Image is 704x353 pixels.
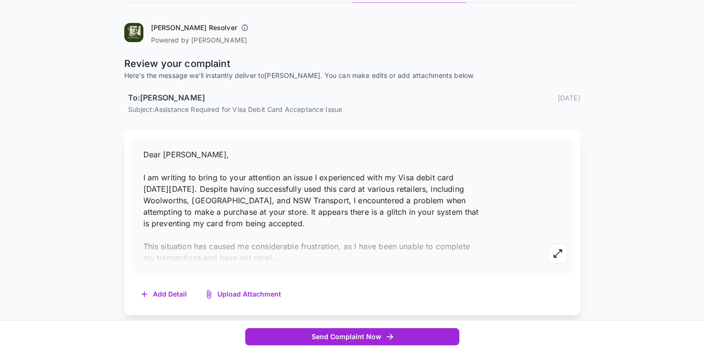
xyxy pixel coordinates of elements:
[151,35,252,45] p: Powered by [PERSON_NAME]
[124,71,580,80] p: Here's the message we'll instantly deliver to [PERSON_NAME] . You can make edits or add attachmen...
[128,104,580,114] p: Subject: Assistance Required for Visa Debit Card Acceptance Issue
[196,285,291,304] button: Upload Attachment
[272,253,279,263] span: ...
[124,23,143,42] img: Dan Murphy's
[151,23,237,33] h6: [PERSON_NAME] Resolver
[132,285,196,304] button: Add Detail
[124,56,580,71] p: Review your complaint
[128,92,205,104] h6: To: [PERSON_NAME]
[143,150,479,263] span: Dear [PERSON_NAME], I am writing to bring to your attention an issue I experienced with my Visa d...
[245,328,459,346] button: Send Complaint Now
[558,93,580,103] p: [DATE]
